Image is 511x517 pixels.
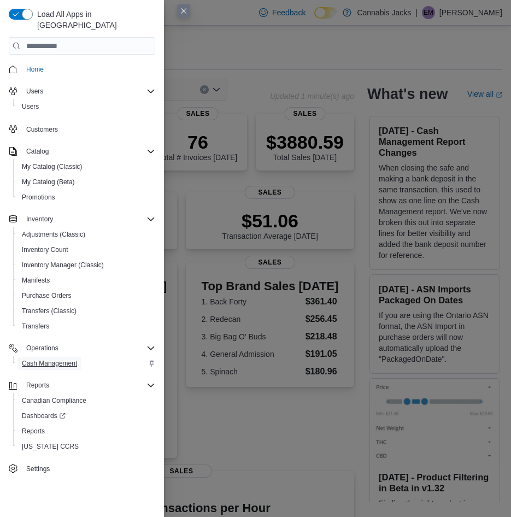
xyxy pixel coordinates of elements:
[13,393,160,408] button: Canadian Compliance
[17,160,155,173] span: My Catalog (Classic)
[4,211,160,227] button: Inventory
[22,442,79,451] span: [US_STATE] CCRS
[17,320,155,333] span: Transfers
[17,100,43,113] a: Users
[22,307,77,315] span: Transfers (Classic)
[17,100,155,113] span: Users
[13,227,160,242] button: Adjustments (Classic)
[17,394,91,407] a: Canadian Compliance
[17,243,155,256] span: Inventory Count
[22,85,48,98] button: Users
[22,62,155,76] span: Home
[4,61,160,77] button: Home
[17,320,54,333] a: Transfers
[9,57,155,479] nav: Complex example
[22,63,48,76] a: Home
[13,424,160,439] button: Reports
[17,228,155,241] span: Adjustments (Classic)
[22,261,104,269] span: Inventory Manager (Classic)
[22,379,155,392] span: Reports
[26,147,49,156] span: Catalog
[17,228,90,241] a: Adjustments (Classic)
[22,276,50,285] span: Manifests
[22,342,155,355] span: Operations
[17,191,155,204] span: Promotions
[13,288,160,303] button: Purchase Orders
[22,462,54,475] a: Settings
[26,87,43,96] span: Users
[22,291,72,300] span: Purchase Orders
[22,213,57,226] button: Inventory
[4,461,160,477] button: Settings
[13,439,160,454] button: [US_STATE] CCRS
[17,394,155,407] span: Canadian Compliance
[22,245,68,254] span: Inventory Count
[22,322,49,331] span: Transfers
[17,175,155,189] span: My Catalog (Beta)
[17,409,70,422] a: Dashboards
[17,440,155,453] span: Washington CCRS
[17,274,155,287] span: Manifests
[13,159,160,174] button: My Catalog (Classic)
[22,145,53,158] button: Catalog
[177,4,190,17] button: Close this dialog
[13,257,160,273] button: Inventory Manager (Classic)
[17,258,155,272] span: Inventory Manager (Classic)
[4,84,160,99] button: Users
[17,425,155,438] span: Reports
[22,379,54,392] button: Reports
[17,357,81,370] a: Cash Management
[4,121,160,137] button: Customers
[17,175,79,189] a: My Catalog (Beta)
[22,122,155,136] span: Customers
[22,462,155,475] span: Settings
[22,102,39,111] span: Users
[22,85,155,98] span: Users
[26,344,58,352] span: Operations
[13,174,160,190] button: My Catalog (Beta)
[13,356,160,371] button: Cash Management
[13,303,160,319] button: Transfers (Classic)
[13,319,160,334] button: Transfers
[26,215,53,224] span: Inventory
[22,230,85,239] span: Adjustments (Classic)
[22,342,63,355] button: Operations
[17,243,73,256] a: Inventory Count
[22,213,155,226] span: Inventory
[26,125,58,134] span: Customers
[17,357,155,370] span: Cash Management
[17,409,155,422] span: Dashboards
[22,359,77,368] span: Cash Management
[4,378,160,393] button: Reports
[4,144,160,159] button: Catalog
[22,178,75,186] span: My Catalog (Beta)
[22,427,45,436] span: Reports
[17,191,60,204] a: Promotions
[13,273,160,288] button: Manifests
[13,190,160,205] button: Promotions
[22,145,155,158] span: Catalog
[17,304,81,318] a: Transfers (Classic)
[26,65,44,74] span: Home
[22,412,66,420] span: Dashboards
[22,162,83,171] span: My Catalog (Classic)
[17,160,87,173] a: My Catalog (Classic)
[26,465,50,473] span: Settings
[13,408,160,424] a: Dashboards
[22,123,62,136] a: Customers
[26,381,49,390] span: Reports
[33,9,155,31] span: Load All Apps in [GEOGRAPHIC_DATA]
[17,425,49,438] a: Reports
[13,242,160,257] button: Inventory Count
[17,274,54,287] a: Manifests
[17,440,83,453] a: [US_STATE] CCRS
[17,289,76,302] a: Purchase Orders
[22,193,55,202] span: Promotions
[4,340,160,356] button: Operations
[17,258,108,272] a: Inventory Manager (Classic)
[22,396,86,405] span: Canadian Compliance
[17,304,155,318] span: Transfers (Classic)
[13,99,160,114] button: Users
[17,289,155,302] span: Purchase Orders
